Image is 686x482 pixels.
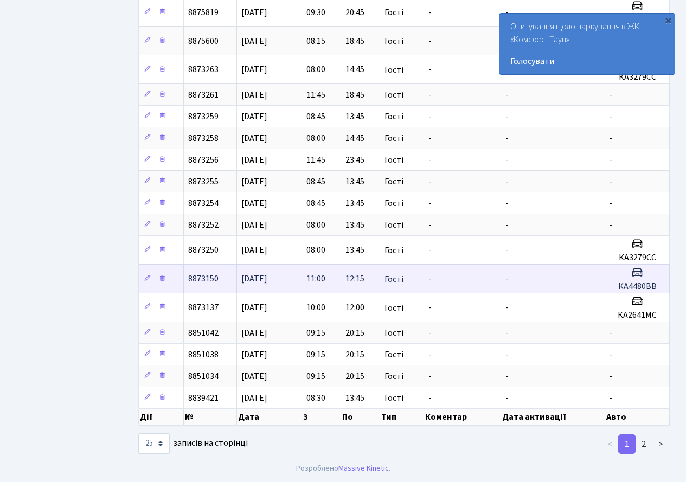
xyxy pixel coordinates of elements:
label: записів на сторінці [138,433,248,454]
span: - [428,89,432,101]
span: - [505,219,509,231]
div: Розроблено . [296,462,390,474]
span: [DATE] [241,132,267,144]
span: 08:45 [306,176,325,188]
a: 1 [618,434,636,454]
span: 20:15 [345,370,364,382]
span: - [610,370,613,382]
span: [DATE] [241,89,267,101]
span: - [505,349,509,361]
span: [DATE] [241,245,267,256]
span: 08:00 [306,64,325,76]
span: 08:45 [306,111,325,123]
span: [DATE] [241,349,267,361]
span: - [428,7,432,18]
span: Гості [384,177,403,186]
span: 8851034 [188,370,219,382]
th: Дата [237,409,302,425]
h5: КА3279СС [610,72,665,82]
span: - [610,349,613,361]
span: 18:45 [345,89,364,101]
span: - [505,176,509,188]
span: Гості [384,221,403,229]
span: - [610,111,613,123]
span: - [505,302,509,314]
span: 08:30 [306,392,325,404]
span: 8873252 [188,219,219,231]
span: Гості [384,37,403,46]
span: 09:15 [306,349,325,361]
th: По [341,409,380,425]
span: - [610,132,613,144]
h5: КА4480ВВ [610,281,665,292]
th: Дії [139,409,184,425]
span: - [428,302,432,314]
span: - [428,132,432,144]
span: 13:45 [345,111,364,123]
span: 8873150 [188,273,219,285]
span: [DATE] [241,154,267,166]
span: 13:45 [345,219,364,231]
span: 8873258 [188,132,219,144]
span: 8873261 [188,89,219,101]
span: 13:45 [345,245,364,256]
select: записів на сторінці [138,433,170,454]
span: 09:15 [306,370,325,382]
span: - [610,89,613,101]
span: 13:45 [345,197,364,209]
span: [DATE] [241,302,267,314]
span: - [610,327,613,339]
span: - [428,370,432,382]
span: - [428,273,432,285]
span: Гості [384,112,403,121]
span: 8875819 [188,7,219,18]
span: 08:15 [306,35,325,47]
span: Гості [384,66,403,74]
a: Голосувати [510,55,664,68]
span: - [428,64,432,76]
span: 8873255 [188,176,219,188]
span: [DATE] [241,7,267,18]
span: 11:45 [306,154,325,166]
span: Гості [384,199,403,208]
span: 08:00 [306,132,325,144]
span: Гості [384,329,403,337]
span: 8873259 [188,111,219,123]
span: 08:00 [306,245,325,256]
span: 8873256 [188,154,219,166]
span: Гості [384,246,403,255]
th: Коментар [424,409,502,425]
span: - [505,327,509,339]
span: - [428,176,432,188]
span: Гості [384,8,403,17]
span: - [610,392,613,404]
span: Гості [384,275,403,284]
span: - [505,197,509,209]
span: - [505,7,509,18]
span: - [505,111,509,123]
span: - [505,132,509,144]
span: 08:45 [306,197,325,209]
span: Гості [384,134,403,143]
span: 13:45 [345,392,364,404]
span: 8839421 [188,392,219,404]
span: 8875600 [188,35,219,47]
span: 8873250 [188,245,219,256]
div: × [663,15,674,25]
span: Гості [384,304,403,312]
span: - [428,111,432,123]
span: 8873137 [188,302,219,314]
span: - [428,35,432,47]
span: - [428,392,432,404]
span: - [505,89,509,101]
span: [DATE] [241,197,267,209]
a: > [652,434,670,454]
span: - [428,349,432,361]
span: Гості [384,156,403,164]
span: 20:45 [345,7,364,18]
span: [DATE] [241,35,267,47]
div: Опитування щодо паркування в ЖК «Комфорт Таун» [499,14,675,74]
span: Гості [384,372,403,381]
a: Massive Kinetic [338,462,389,474]
th: З [302,409,341,425]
